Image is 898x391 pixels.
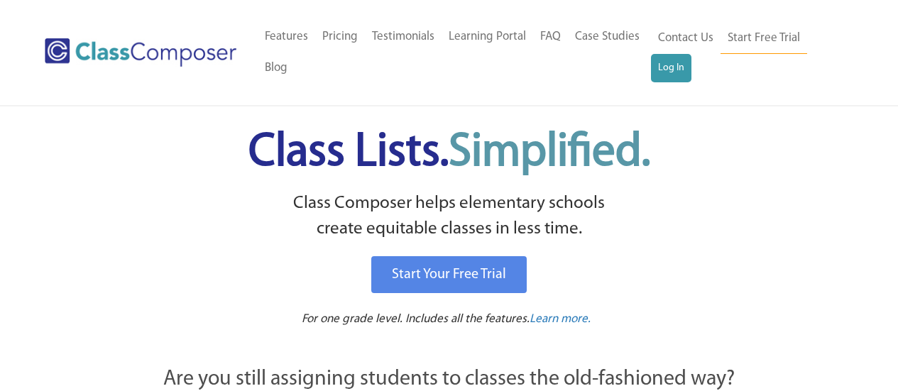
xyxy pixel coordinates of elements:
[371,256,527,293] a: Start Your Free Trial
[365,21,442,53] a: Testimonials
[651,23,721,54] a: Contact Us
[530,311,591,329] a: Learn more.
[568,21,647,53] a: Case Studies
[248,130,650,176] span: Class Lists.
[442,21,533,53] a: Learning Portal
[651,54,691,82] a: Log In
[533,21,568,53] a: FAQ
[258,21,315,53] a: Features
[721,23,807,55] a: Start Free Trial
[258,21,651,84] nav: Header Menu
[449,130,650,176] span: Simplified.
[315,21,365,53] a: Pricing
[45,38,236,67] img: Class Composer
[258,53,295,84] a: Blog
[302,313,530,325] span: For one grade level. Includes all the features.
[530,313,591,325] span: Learn more.
[651,23,843,82] nav: Header Menu
[392,268,506,282] span: Start Your Free Trial
[85,191,814,243] p: Class Composer helps elementary schools create equitable classes in less time.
